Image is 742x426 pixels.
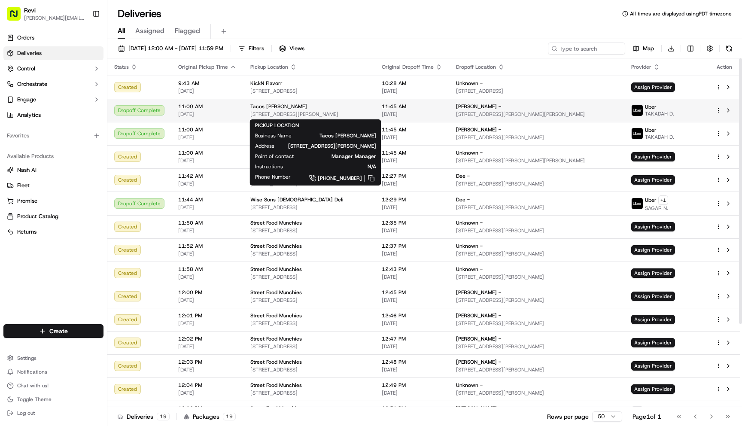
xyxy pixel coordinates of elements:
span: 12:03 PM [178,359,237,365]
a: Deliveries [3,46,103,60]
span: Deliveries [17,49,42,57]
span: Assign Provider [631,292,675,301]
span: [STREET_ADDRESS][PERSON_NAME] [456,227,617,234]
img: Nash [9,9,26,26]
span: [DATE] [178,227,237,234]
span: [PERSON_NAME] - [456,405,501,412]
h1: Deliveries [118,7,161,21]
span: Unknown - [456,266,483,273]
span: [STREET_ADDRESS] [250,88,368,94]
a: Fleet [7,182,100,189]
span: [STREET_ADDRESS] [250,274,368,280]
span: [DATE] [382,366,442,373]
span: [DATE] [382,111,442,118]
span: 12:46 PM [382,312,442,319]
span: [DATE] [178,343,237,350]
span: [DATE] [382,389,442,396]
button: Fleet [3,179,103,192]
span: Status [114,64,129,70]
span: Original Dropoff Time [382,64,434,70]
span: Tacos [PERSON_NAME] [305,132,376,139]
span: Point of contact [255,153,294,160]
span: [STREET_ADDRESS] [250,320,368,327]
span: Filters [249,45,264,52]
span: Assigned [135,26,164,36]
span: TAKADAH D. [645,134,674,140]
span: [DATE] [382,134,442,141]
span: [DATE] [178,157,237,164]
span: Unknown - [456,219,483,226]
span: KickN Flavorr [250,80,283,87]
span: [DATE] [178,389,237,396]
a: Nash AI [7,166,100,174]
span: Settings [17,355,36,362]
span: Assign Provider [631,175,675,185]
span: 12:35 PM [382,219,442,226]
span: Assign Provider [631,361,675,371]
span: [STREET_ADDRESS][PERSON_NAME] [456,204,617,211]
button: Notifications [3,366,103,378]
button: Log out [3,407,103,419]
button: Orchestrate [3,77,103,91]
span: [PERSON_NAME] - [456,289,501,296]
span: 11:00 AM [178,149,237,156]
span: [DATE] [178,297,237,304]
span: Promise [17,197,37,205]
span: 12:06 PM [178,405,237,412]
span: [DATE] [382,297,442,304]
span: 11:52 AM [178,243,237,250]
span: [STREET_ADDRESS] [250,343,368,350]
button: Nash AI [3,163,103,177]
span: Pickup Location [250,64,288,70]
span: Dropoff Location [456,64,496,70]
span: [STREET_ADDRESS] [250,297,368,304]
span: Uber [645,405,657,412]
span: Uber [645,197,657,204]
button: [DATE] 12:00 AM - [DATE] 11:59 PM [114,43,227,55]
span: 11:45 AM [382,126,442,133]
div: Start new chat [29,82,141,91]
span: [STREET_ADDRESS][PERSON_NAME][PERSON_NAME] [456,111,617,118]
div: Available Products [3,149,103,163]
span: SAGAR N. [645,205,668,212]
span: [DATE] [178,320,237,327]
button: Product Catalog [3,210,103,223]
span: 11:50 AM [178,219,237,226]
span: [STREET_ADDRESS] [250,204,368,211]
span: Street Food Munchies [250,243,302,250]
span: 12:04 PM [178,382,237,389]
span: Unknown - [456,243,483,250]
a: Analytics [3,108,103,122]
span: TAKADAH D. [645,110,674,117]
span: Street Food Munchies [250,405,302,412]
span: Uber [645,127,657,134]
span: [STREET_ADDRESS][PERSON_NAME] [456,366,617,373]
span: 11:42 AM [178,173,237,180]
button: Chat with us! [3,380,103,392]
span: Street Food Munchies [250,359,302,365]
span: [DATE] [382,250,442,257]
input: Type to search [548,43,625,55]
span: [STREET_ADDRESS] [250,389,368,396]
a: Orders [3,31,103,45]
span: [STREET_ADDRESS][PERSON_NAME] [456,250,617,257]
span: Street Food Munchies [250,219,302,226]
div: 📗 [9,125,15,132]
span: All times are displayed using PDT timezone [630,10,732,17]
div: Action [715,64,733,70]
span: Instructions [255,163,283,170]
span: Wise Sons [DEMOGRAPHIC_DATA] Deli [250,196,344,203]
img: uber-new-logo.jpeg [632,198,643,209]
div: Favorites [3,129,103,143]
span: [PERSON_NAME][EMAIL_ADDRESS][DOMAIN_NAME] [24,15,85,21]
button: Refresh [723,43,735,55]
button: Settings [3,352,103,364]
span: Product Catalog [17,213,58,220]
span: [PERSON_NAME] - [456,312,501,319]
a: 📗Knowledge Base [5,121,69,137]
span: [STREET_ADDRESS] [456,88,617,94]
span: Phone Number [255,173,291,180]
button: Toggle Theme [3,393,103,405]
span: [STREET_ADDRESS][PERSON_NAME] [288,143,376,149]
span: Street Food Munchies [250,266,302,273]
